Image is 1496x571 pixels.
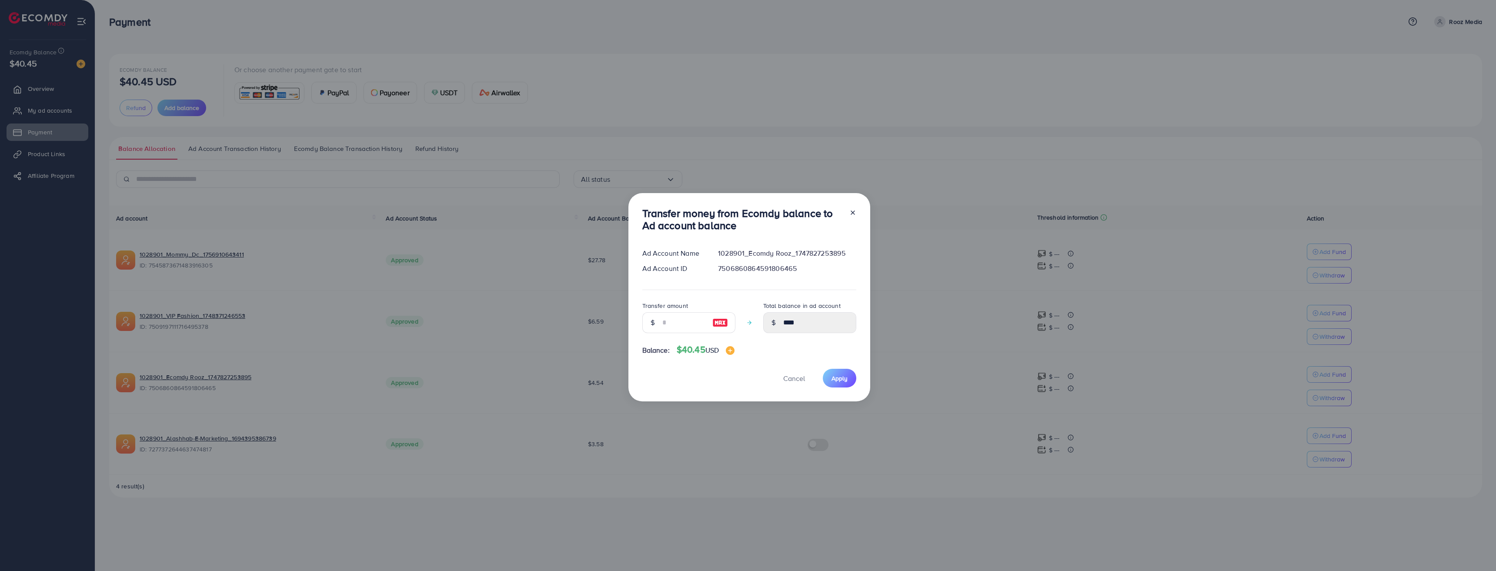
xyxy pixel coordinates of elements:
iframe: Chat [1459,532,1489,564]
div: Ad Account ID [635,264,711,274]
span: Cancel [783,374,805,383]
h4: $40.45 [677,344,735,355]
img: image [712,317,728,328]
span: Balance: [642,345,670,355]
div: 1028901_Ecomdy Rooz_1747827253895 [711,248,863,258]
button: Cancel [772,369,816,387]
h3: Transfer money from Ecomdy balance to Ad account balance [642,207,842,232]
div: 7506860864591806465 [711,264,863,274]
label: Transfer amount [642,301,688,310]
button: Apply [823,369,856,387]
span: Apply [831,374,848,383]
label: Total balance in ad account [763,301,841,310]
div: Ad Account Name [635,248,711,258]
img: image [726,346,735,355]
span: USD [705,345,719,355]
